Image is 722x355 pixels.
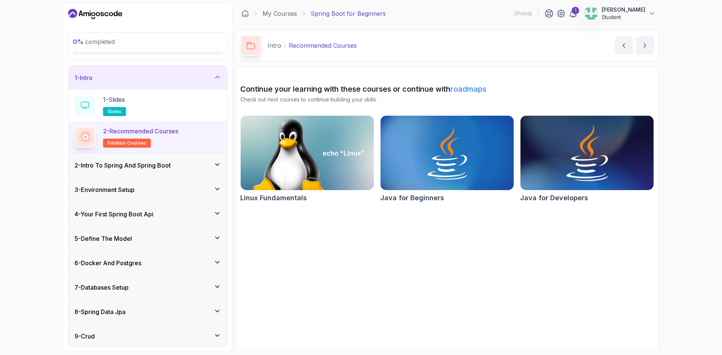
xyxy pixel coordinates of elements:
[68,178,227,202] button: 3-Environment Setup
[240,115,374,203] a: Linux Fundamentals cardLinux Fundamentals
[103,127,178,136] p: 2 - Recommended Courses
[68,153,227,177] button: 2-Intro To Spring And Spring Boot
[108,109,121,115] span: slides
[569,9,578,18] a: 1
[241,10,249,17] a: Dashboard
[68,202,227,226] button: 4-Your First Spring Boot Api
[74,332,95,341] h3: 9 - Crud
[520,115,654,203] a: Java for Developers cardJava for Developers
[74,185,135,194] h3: 3 - Environment Setup
[74,127,221,148] button: 2-Recommended Coursesrelated-courses
[68,8,122,20] a: Dashboard
[572,7,579,14] div: 1
[584,6,598,21] img: user profile image
[380,115,514,203] a: Java for Beginners cardJava for Beginners
[381,116,514,190] img: Java for Beginners card
[74,210,153,219] h3: 4 - Your First Spring Boot Api
[615,36,633,54] button: previous content
[68,227,227,251] button: 5-Define The Model
[68,300,227,324] button: 8-Spring Data Jpa
[240,84,654,94] h2: Continue your learning with these courses or continue with
[636,36,654,54] button: next content
[73,38,83,45] span: 0 %
[514,10,532,17] p: 0 Points
[602,14,645,21] p: Student
[74,73,93,82] h3: 1 - Intro
[73,38,115,45] span: completed
[289,41,357,50] p: Recommended Courses
[311,9,386,18] p: Spring Boot for Beginners
[602,6,645,14] p: [PERSON_NAME]
[74,95,221,116] button: 1-Slidesslides
[517,114,657,192] img: Java for Developers card
[103,95,125,104] p: 1 - Slides
[450,85,486,94] a: roadmaps
[240,96,654,103] p: Check out next courses to continue building your skills.
[380,193,444,203] h2: Java for Beginners
[74,258,141,267] h3: 6 - Docker And Postgres
[74,283,129,292] h3: 7 - Databases Setup
[68,275,227,299] button: 7-Databases Setup
[267,41,281,50] p: Intro
[262,9,297,18] a: My Courses
[74,161,171,170] h3: 2 - Intro To Spring And Spring Boot
[584,6,656,21] button: user profile image[PERSON_NAME]Student
[240,193,307,203] h2: Linux Fundamentals
[108,140,146,146] span: related-courses
[68,324,227,348] button: 9-Crud
[74,234,132,243] h3: 5 - Define The Model
[68,251,227,275] button: 6-Docker And Postgres
[241,116,374,190] img: Linux Fundamentals card
[520,193,588,203] h2: Java for Developers
[68,66,227,90] button: 1-Intro
[74,307,126,316] h3: 8 - Spring Data Jpa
